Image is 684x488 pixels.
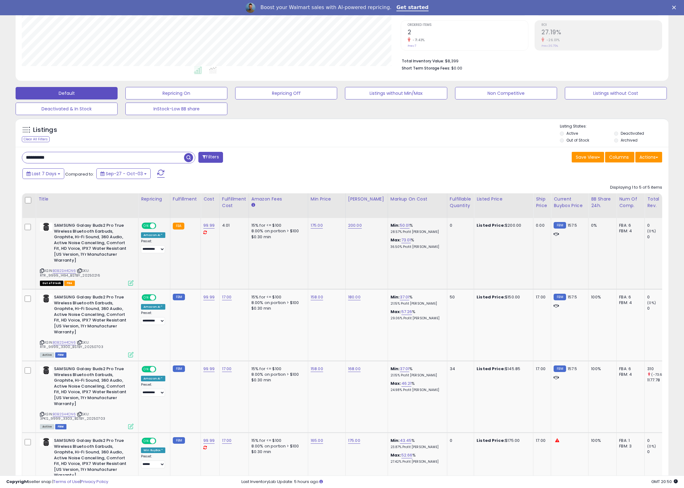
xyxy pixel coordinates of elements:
[396,4,429,11] a: Get started
[567,131,578,136] label: Active
[619,366,640,372] div: FBA: 6
[40,424,54,429] span: All listings currently available for purchase on Amazon
[391,309,442,321] div: %
[621,131,644,136] label: Deactivated
[6,479,29,485] strong: Copyright
[477,223,528,228] div: $200.00
[647,300,656,305] small: (0%)
[141,239,165,253] div: Preset:
[391,294,400,300] b: Min:
[141,232,165,238] div: Amazon AI *
[391,452,401,458] b: Max:
[251,449,303,455] div: $0.30 min
[173,223,184,230] small: FBA
[203,196,217,202] div: Cost
[635,152,662,162] button: Actions
[391,460,442,464] p: 27.42% Profit [PERSON_NAME]
[65,171,94,177] span: Compared to:
[32,171,56,177] span: Last 7 Days
[125,87,227,99] button: Repricing On
[568,222,577,228] span: 157.5
[401,452,413,458] a: 52.66
[477,366,528,372] div: $145.85
[222,294,232,300] a: 17.00
[647,366,672,372] div: 310
[536,196,548,209] div: Ship Price
[477,196,531,202] div: Listed Price
[388,193,447,218] th: The percentage added to the cost of goods (COGS) that forms the calculator for Min & Max prices.
[106,171,143,177] span: Sep-27 - Oct-03
[391,237,401,243] b: Max:
[567,138,589,143] label: Out of Stock
[621,138,638,143] label: Archived
[477,438,528,443] div: $175.00
[311,437,323,444] a: 165.00
[391,373,442,378] p: 21.15% Profit [PERSON_NAME]
[40,366,52,374] img: 21Y3xVnL0BL._SL40_.jpg
[391,366,442,378] div: %
[53,340,76,345] a: B0B2SH4CN6
[652,372,669,377] small: (-73.68%)
[619,223,640,228] div: FBA: 6
[609,154,629,160] span: Columns
[142,295,150,300] span: ON
[251,438,303,443] div: 15% for <= $100
[541,23,662,27] span: ROI
[647,438,672,443] div: 0
[40,268,100,278] span: | SKU: RTR_9999_1494_BSTBY_20250216
[54,294,130,336] b: SAMSUNG Galaxy Buds2 Pro True Wireless Bluetooth Earbuds, Graphite, Hi-Fi Sound, 360 Audio, Activ...
[348,437,360,444] a: 175.00
[568,294,577,300] span: 157.5
[391,445,442,449] p: 23.87% Profit [PERSON_NAME]
[345,87,447,99] button: Listings without Min/Max
[450,438,469,443] div: 0
[222,196,246,209] div: Fulfillment Cost
[391,223,442,234] div: %
[203,222,215,229] a: 99.99
[647,223,672,228] div: 0
[400,222,410,229] a: 50.01
[40,352,54,358] span: All listings currently available for purchase on Amazon
[6,479,108,485] div: seller snap | |
[348,366,361,372] a: 168.00
[672,6,678,9] div: Close
[410,38,425,42] small: -71.43%
[260,4,391,11] div: Boost your Walmart sales with AI-powered repricing.
[605,152,634,162] button: Columns
[619,372,640,377] div: FBM: 4
[141,196,167,202] div: Repricing
[311,294,323,300] a: 158.00
[40,223,133,285] div: ASIN:
[125,103,227,115] button: InStock-Low BB share
[96,168,151,179] button: Sep-27 - Oct-03
[142,367,150,372] span: ON
[391,381,442,392] div: %
[450,196,471,209] div: Fulfillable Quantity
[141,383,165,397] div: Preset:
[251,377,303,383] div: $0.30 min
[222,366,232,372] a: 17.00
[450,294,469,300] div: 50
[155,367,165,372] span: OFF
[55,424,66,429] span: FBM
[647,449,672,455] div: 0
[311,222,323,229] a: 175.00
[647,196,670,209] div: Total Rev.
[38,196,136,202] div: Title
[391,316,442,321] p: 29.06% Profit [PERSON_NAME]
[391,222,400,228] b: Min:
[391,230,442,234] p: 28.57% Profit [PERSON_NAME]
[619,438,640,443] div: FBA: 1
[647,377,672,383] div: 1177.78
[40,294,52,303] img: 21Y3xVnL0BL._SL40_.jpg
[155,223,165,229] span: OFF
[141,454,165,468] div: Preset:
[22,136,50,142] div: Clear All Filters
[400,294,410,300] a: 37.01
[402,57,657,64] li: $8,399
[141,311,165,325] div: Preset:
[251,306,303,311] div: $0.30 min
[554,294,566,300] small: FBM
[455,87,557,99] button: Non Competitive
[251,294,303,300] div: 15% for <= $100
